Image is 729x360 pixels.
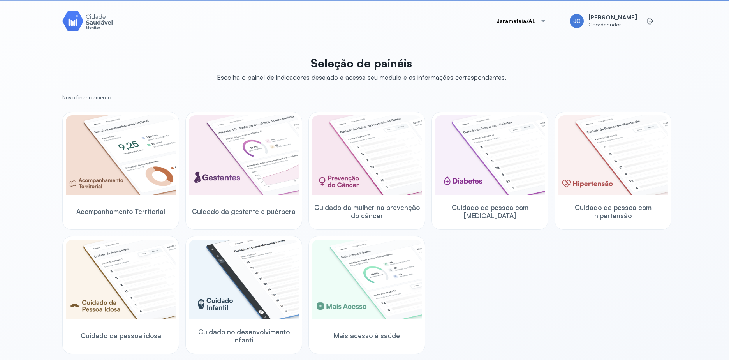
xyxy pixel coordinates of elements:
[66,240,176,319] img: elderly.png
[76,207,165,215] span: Acompanhamento Territorial
[189,115,299,195] img: pregnants.png
[217,73,506,81] div: Escolha o painel de indicadores desejado e acesse seu módulo e as informações correspondentes.
[189,240,299,319] img: child-development.png
[189,328,299,344] span: Cuidado no desenvolvimento infantil
[558,115,668,195] img: hypertension.png
[312,203,422,220] span: Cuidado da mulher na prevenção do câncer
[62,10,113,32] img: Logotipo do produto Monitor
[573,18,580,25] span: JC
[487,13,556,29] button: Jaramataia/AL
[312,240,422,319] img: healthcare-greater-access.png
[334,332,400,340] span: Mais acesso à saúde
[217,56,506,70] p: Seleção de painéis
[435,115,545,195] img: diabetics.png
[558,203,668,220] span: Cuidado da pessoa com hipertensão
[66,115,176,195] img: territorial-monitoring.png
[588,21,637,28] span: Coordenador
[192,207,296,215] span: Cuidado da gestante e puérpera
[435,203,545,220] span: Cuidado da pessoa com [MEDICAL_DATA]
[62,94,667,101] small: Novo financiamento
[81,332,161,340] span: Cuidado da pessoa idosa
[588,14,637,21] span: [PERSON_NAME]
[312,115,422,195] img: woman-cancer-prevention-care.png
